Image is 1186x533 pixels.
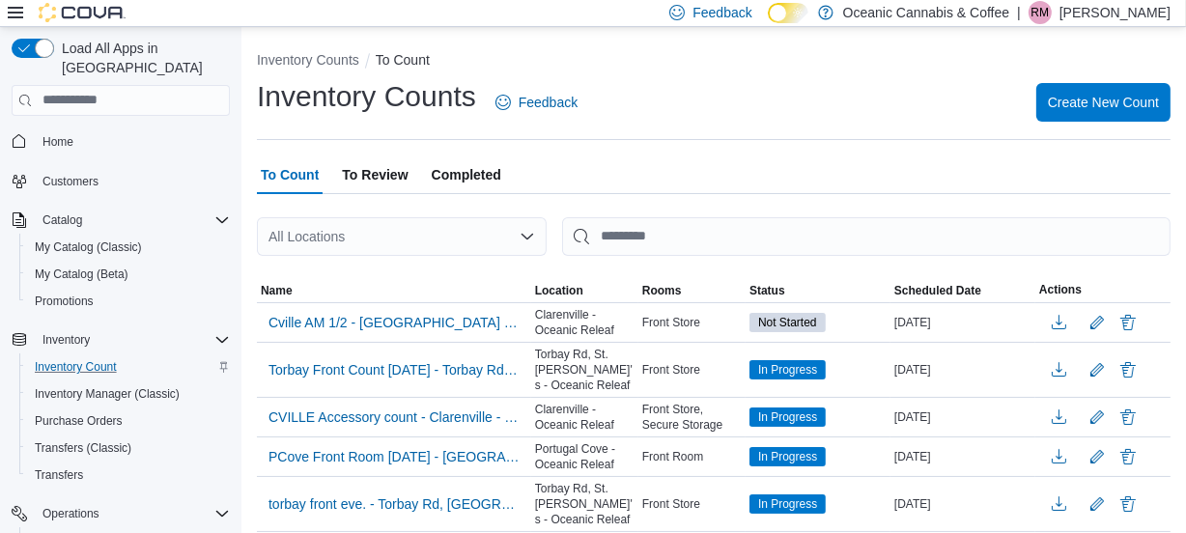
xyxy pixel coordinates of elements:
[1029,1,1052,24] div: Rosalind March
[1048,93,1159,112] span: Create New Count
[638,279,746,302] button: Rooms
[27,436,139,460] a: Transfers (Classic)
[27,382,230,406] span: Inventory Manager (Classic)
[19,435,238,462] button: Transfers (Classic)
[27,290,230,313] span: Promotions
[35,359,117,375] span: Inventory Count
[257,50,1171,73] nav: An example of EuiBreadcrumbs
[19,353,238,380] button: Inventory Count
[261,283,293,298] span: Name
[749,313,826,332] span: Not Started
[19,462,238,489] button: Transfers
[488,83,585,122] a: Feedback
[261,355,527,384] button: Torbay Front Count [DATE] - Torbay Rd, St. [PERSON_NAME]'s - Oceanic Releaf
[758,495,817,513] span: In Progress
[261,490,527,519] button: torbay front eve. - Torbay Rd, [GEOGRAPHIC_DATA][PERSON_NAME] - Oceanic Releaf
[27,463,230,487] span: Transfers
[42,134,73,150] span: Home
[1039,282,1082,297] span: Actions
[890,358,1035,381] div: [DATE]
[19,380,238,407] button: Inventory Manager (Classic)
[746,279,890,302] button: Status
[4,127,238,155] button: Home
[758,314,817,331] span: Not Started
[261,308,527,337] button: Cville AM 1/2 - [GEOGRAPHIC_DATA] - [GEOGRAPHIC_DATA] Releaf
[257,77,476,116] h1: Inventory Counts
[1086,490,1109,519] button: Edit count details
[42,506,99,521] span: Operations
[638,358,746,381] div: Front Store
[890,311,1035,334] div: [DATE]
[19,261,238,288] button: My Catalog (Beta)
[890,445,1035,468] div: [DATE]
[27,263,230,286] span: My Catalog (Beta)
[27,436,230,460] span: Transfers (Classic)
[42,212,82,228] span: Catalog
[1116,492,1140,516] button: Delete
[768,23,769,24] span: Dark Mode
[535,283,583,298] span: Location
[35,467,83,483] span: Transfers
[39,3,126,22] img: Cova
[749,360,826,379] span: In Progress
[42,332,90,348] span: Inventory
[261,442,527,471] button: PCove Front Room [DATE] - [GEOGRAPHIC_DATA] - [GEOGRAPHIC_DATA] Releaf
[376,52,430,68] button: To Count
[638,311,746,334] div: Front Store
[638,398,746,436] div: Front Store, Secure Storage
[890,492,1035,516] div: [DATE]
[1116,445,1140,468] button: Delete
[1086,403,1109,432] button: Edit count details
[642,283,682,298] span: Rooms
[19,288,238,315] button: Promotions
[749,447,826,466] span: In Progress
[1086,442,1109,471] button: Edit count details
[1086,308,1109,337] button: Edit count details
[35,294,94,309] span: Promotions
[35,169,230,193] span: Customers
[535,481,635,527] span: Torbay Rd, St. [PERSON_NAME]'s - Oceanic Releaf
[42,174,99,189] span: Customers
[1017,1,1021,24] p: |
[19,407,238,435] button: Purchase Orders
[35,129,230,154] span: Home
[768,3,808,23] input: Dark Mode
[432,155,501,194] span: Completed
[535,441,635,472] span: Portugal Cove - Oceanic Releaf
[27,355,125,379] a: Inventory Count
[749,494,826,514] span: In Progress
[342,155,408,194] span: To Review
[27,236,230,259] span: My Catalog (Classic)
[35,386,180,402] span: Inventory Manager (Classic)
[35,266,128,282] span: My Catalog (Beta)
[27,409,230,433] span: Purchase Orders
[758,361,817,379] span: In Progress
[758,408,817,426] span: In Progress
[27,290,101,313] a: Promotions
[535,307,635,338] span: Clarenville - Oceanic Releaf
[638,445,746,468] div: Front Room
[257,279,531,302] button: Name
[35,130,81,154] a: Home
[890,406,1035,429] div: [DATE]
[894,283,981,298] span: Scheduled Date
[54,39,230,77] span: Load All Apps in [GEOGRAPHIC_DATA]
[27,355,230,379] span: Inventory Count
[4,326,238,353] button: Inventory
[749,283,785,298] span: Status
[692,3,751,22] span: Feedback
[4,167,238,195] button: Customers
[890,279,1035,302] button: Scheduled Date
[35,328,98,351] button: Inventory
[1031,1,1050,24] span: RM
[638,492,746,516] div: Front Store
[35,209,90,232] button: Catalog
[4,207,238,234] button: Catalog
[843,1,1010,24] p: Oceanic Cannabis & Coffee
[531,279,638,302] button: Location
[1116,311,1140,334] button: Delete
[268,494,520,514] span: torbay front eve. - Torbay Rd, [GEOGRAPHIC_DATA][PERSON_NAME] - Oceanic Releaf
[268,447,520,466] span: PCove Front Room [DATE] - [GEOGRAPHIC_DATA] - [GEOGRAPHIC_DATA] Releaf
[257,52,359,68] button: Inventory Counts
[519,93,578,112] span: Feedback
